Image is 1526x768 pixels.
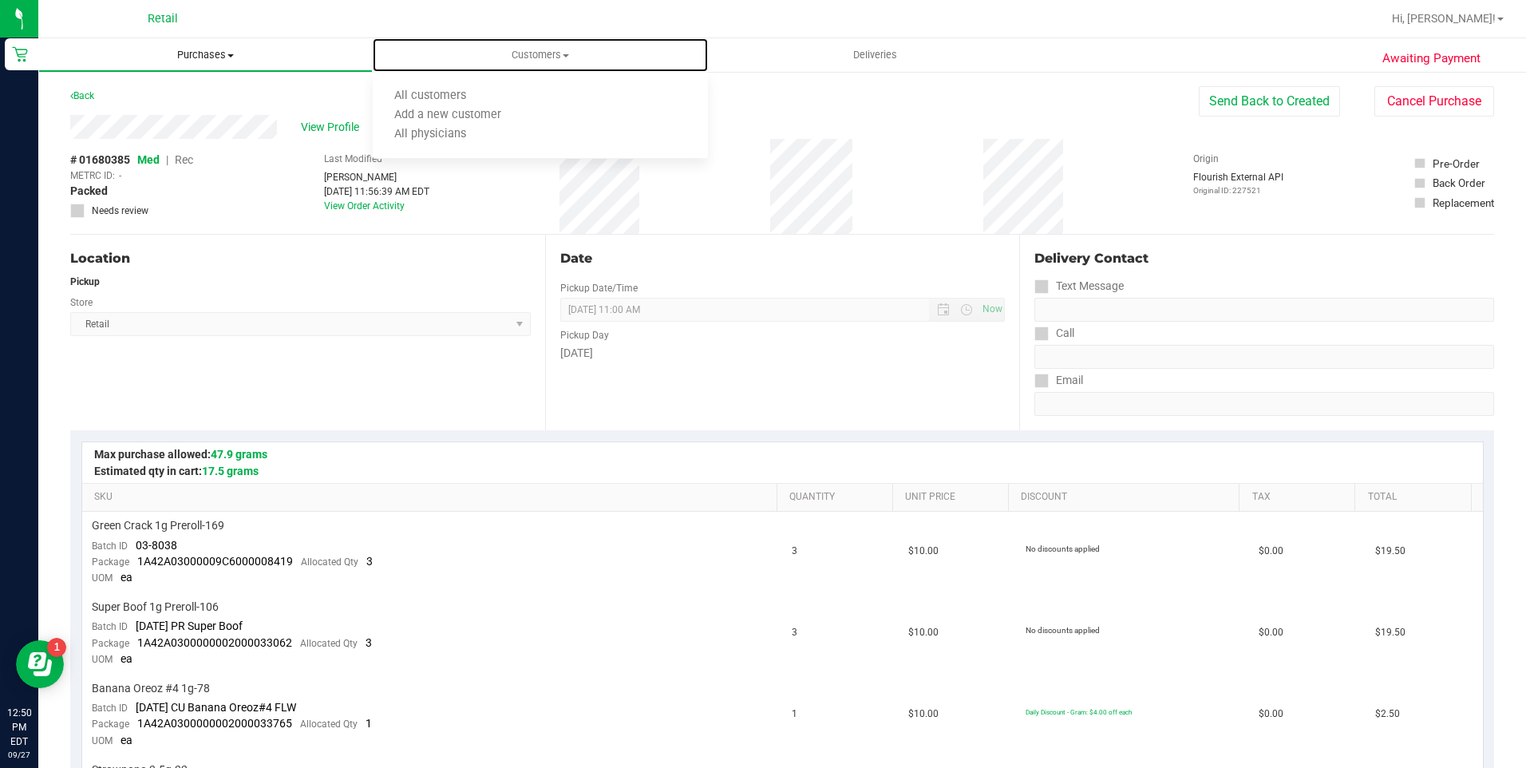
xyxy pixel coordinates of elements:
[792,707,797,722] span: 1
[92,703,128,714] span: Batch ID
[70,276,100,287] strong: Pickup
[908,625,939,640] span: $10.00
[7,749,31,761] p: 09/27
[832,48,919,62] span: Deliveries
[792,544,797,559] span: 3
[211,448,267,461] span: 47.9 grams
[1433,156,1480,172] div: Pre-Order
[301,556,358,568] span: Allocated Qty
[1368,491,1465,504] a: Total
[300,719,358,730] span: Allocated Qty
[1433,175,1485,191] div: Back Order
[137,153,160,166] span: Med
[202,465,259,477] span: 17.5 grams
[1375,544,1405,559] span: $19.50
[92,600,219,615] span: Super Boof 1g Preroll-106
[92,518,224,533] span: Green Crack 1g Preroll-169
[121,734,132,746] span: ea
[92,735,113,746] span: UOM
[1021,491,1233,504] a: Discount
[366,717,372,730] span: 1
[1026,544,1100,553] span: No discounts applied
[1026,708,1132,716] span: Daily Discount - Gram: $4.00 off each
[94,465,259,477] span: Estimated qty in cart:
[70,183,108,200] span: Packed
[92,572,113,584] span: UOM
[789,491,886,504] a: Quantity
[373,48,707,62] span: Customers
[1199,86,1340,117] button: Send Back to Created
[560,328,609,342] label: Pickup Day
[1252,491,1349,504] a: Tax
[137,555,293,568] span: 1A42A03000009C6000008419
[47,638,66,657] iframe: Resource center unread badge
[70,295,93,310] label: Store
[121,571,132,584] span: ea
[373,38,707,72] a: Customers All customers Add a new customer All physicians
[94,491,770,504] a: SKU
[1034,275,1124,298] label: Text Message
[1026,626,1100,635] span: No discounts applied
[324,200,405,212] a: View Order Activity
[324,184,429,199] div: [DATE] 11:56:39 AM EDT
[137,636,292,649] span: 1A42A0300000002000033062
[792,625,797,640] span: 3
[166,153,168,166] span: |
[92,638,129,649] span: Package
[1034,369,1083,392] label: Email
[908,707,939,722] span: $10.00
[1392,12,1496,25] span: Hi, [PERSON_NAME]!
[119,168,121,183] span: -
[373,128,488,141] span: All physicians
[708,38,1042,72] a: Deliveries
[92,719,129,730] span: Package
[1259,707,1283,722] span: $0.00
[1193,184,1283,196] p: Original ID: 227521
[92,681,210,696] span: Banana Oreoz #4 1g-78
[1034,345,1494,369] input: Format: (999) 999-9999
[366,555,373,568] span: 3
[121,652,132,665] span: ea
[92,654,113,665] span: UOM
[38,38,373,72] a: Purchases
[136,701,296,714] span: [DATE] CU Banana Oreoz#4 FLW
[366,636,372,649] span: 3
[70,249,531,268] div: Location
[905,491,1002,504] a: Unit Price
[1034,322,1074,345] label: Call
[92,556,129,568] span: Package
[137,717,292,730] span: 1A42A0300000002000033765
[301,119,365,136] span: View Profile
[70,152,130,168] span: # 01680385
[324,152,382,166] label: Last Modified
[373,109,523,122] span: Add a new customer
[1193,170,1283,196] div: Flourish External API
[1374,86,1494,117] button: Cancel Purchase
[324,170,429,184] div: [PERSON_NAME]
[148,12,178,26] span: Retail
[175,153,193,166] span: Rec
[7,706,31,749] p: 12:50 PM EDT
[1034,249,1494,268] div: Delivery Contact
[1193,152,1219,166] label: Origin
[16,640,64,688] iframe: Resource center
[136,620,243,632] span: [DATE] PR Super Boof
[92,204,148,218] span: Needs review
[70,168,115,183] span: METRC ID:
[300,638,358,649] span: Allocated Qty
[70,90,94,101] a: Back
[12,46,28,62] inline-svg: Retail
[1382,49,1481,68] span: Awaiting Payment
[94,448,267,461] span: Max purchase allowed:
[136,539,177,552] span: 03-8038
[1259,625,1283,640] span: $0.00
[560,345,1006,362] div: [DATE]
[1259,544,1283,559] span: $0.00
[1034,298,1494,322] input: Format: (999) 999-9999
[92,621,128,632] span: Batch ID
[560,281,638,295] label: Pickup Date/Time
[1375,707,1400,722] span: $2.50
[39,48,372,62] span: Purchases
[1433,195,1494,211] div: Replacement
